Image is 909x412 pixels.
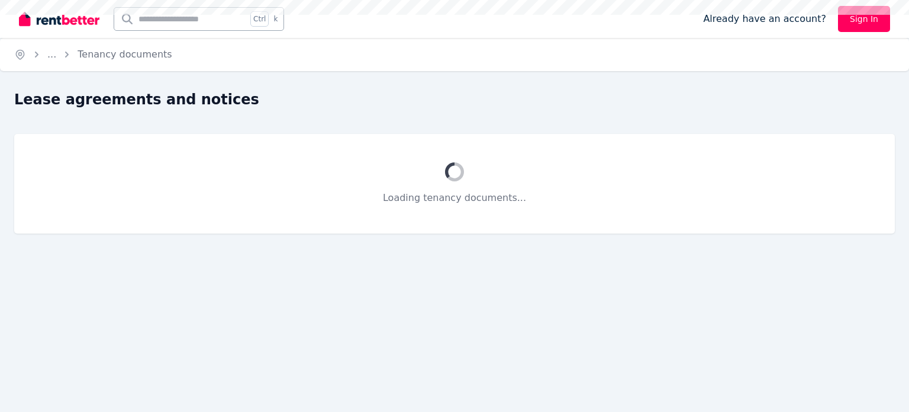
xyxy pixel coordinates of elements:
[14,90,259,109] h1: Lease agreements and notices
[703,12,826,26] span: Already have an account?
[47,49,56,60] a: ...
[78,49,172,60] a: Tenancy documents
[43,191,866,205] p: Loading tenancy documents...
[250,11,269,27] span: Ctrl
[838,6,890,32] a: Sign In
[19,10,99,28] img: RentBetter
[273,14,278,24] span: k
